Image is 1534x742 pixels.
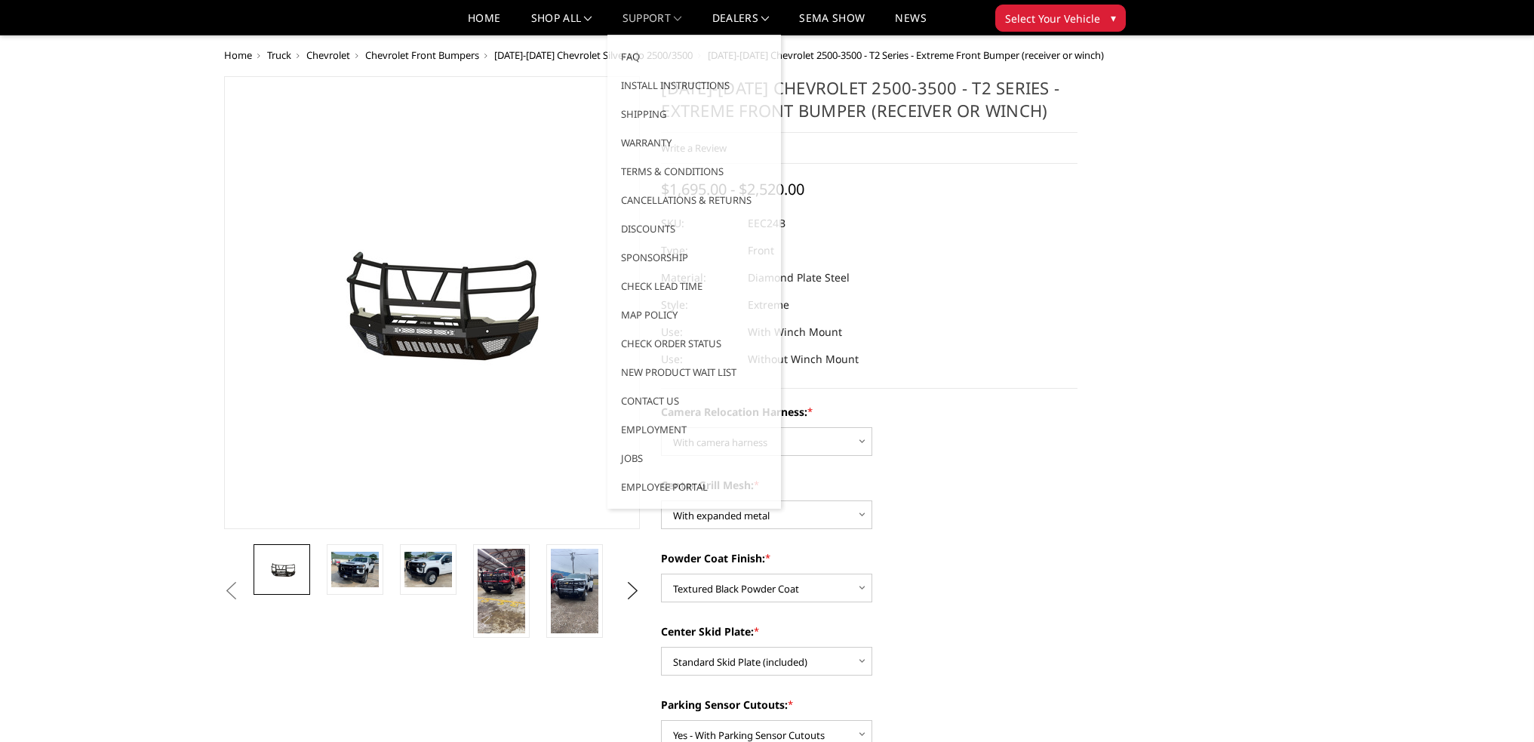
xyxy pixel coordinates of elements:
[748,319,842,346] dd: With Winch Mount
[613,272,775,300] a: Check Lead Time
[613,243,775,272] a: Sponsorship
[712,13,770,35] a: Dealers
[613,100,775,128] a: Shipping
[613,186,775,214] a: Cancellations & Returns
[613,415,775,444] a: Employment
[799,13,865,35] a: SEMA Show
[224,48,252,62] a: Home
[613,473,775,501] a: Employee Portal
[306,48,350,62] a: Chevrolet
[895,13,926,35] a: News
[748,264,850,291] dd: Diamond Plate Steel
[613,71,775,100] a: Install Instructions
[661,404,1077,420] label: Camera Relocation Harness:
[613,128,775,157] a: Warranty
[404,552,452,587] img: 2024-2026 Chevrolet 2500-3500 - T2 Series - Extreme Front Bumper (receiver or winch)
[621,580,644,602] button: Next
[613,300,775,329] a: MAP Policy
[531,13,592,35] a: shop all
[613,329,775,358] a: Check Order Status
[551,549,598,633] img: 2024-2026 Chevrolet 2500-3500 - T2 Series - Extreme Front Bumper (receiver or winch)
[748,346,859,373] dd: Without Winch Mount
[220,580,243,602] button: Previous
[468,13,500,35] a: Home
[613,157,775,186] a: Terms & Conditions
[995,5,1126,32] button: Select Your Vehicle
[661,477,1077,493] label: Center Grill Mesh:
[331,552,379,587] img: 2024-2026 Chevrolet 2500-3500 - T2 Series - Extreme Front Bumper (receiver or winch)
[613,358,775,386] a: New Product Wait List
[661,76,1077,133] h1: [DATE]-[DATE] Chevrolet 2500-3500 - T2 Series - Extreme Front Bumper (receiver or winch)
[613,42,775,71] a: FAQ
[661,550,1077,566] label: Powder Coat Finish:
[613,444,775,473] a: Jobs
[478,549,525,633] img: 2024-2026 Chevrolet 2500-3500 - T2 Series - Extreme Front Bumper (receiver or winch)
[258,559,306,580] img: 2024-2026 Chevrolet 2500-3500 - T2 Series - Extreme Front Bumper (receiver or winch)
[224,76,641,529] a: 2024-2026 Chevrolet 2500-3500 - T2 Series - Extreme Front Bumper (receiver or winch)
[1005,11,1100,26] span: Select Your Vehicle
[1111,10,1116,26] span: ▾
[661,623,1077,639] label: Center Skid Plate:
[708,48,1104,62] span: [DATE]-[DATE] Chevrolet 2500-3500 - T2 Series - Extreme Front Bumper (receiver or winch)
[613,386,775,415] a: Contact Us
[623,13,682,35] a: Support
[661,697,1077,713] label: Parking Sensor Cutouts:
[365,48,479,62] a: Chevrolet Front Bumpers
[494,48,693,62] a: [DATE]-[DATE] Chevrolet Silverado 2500/3500
[613,214,775,243] a: Discounts
[267,48,291,62] a: Truck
